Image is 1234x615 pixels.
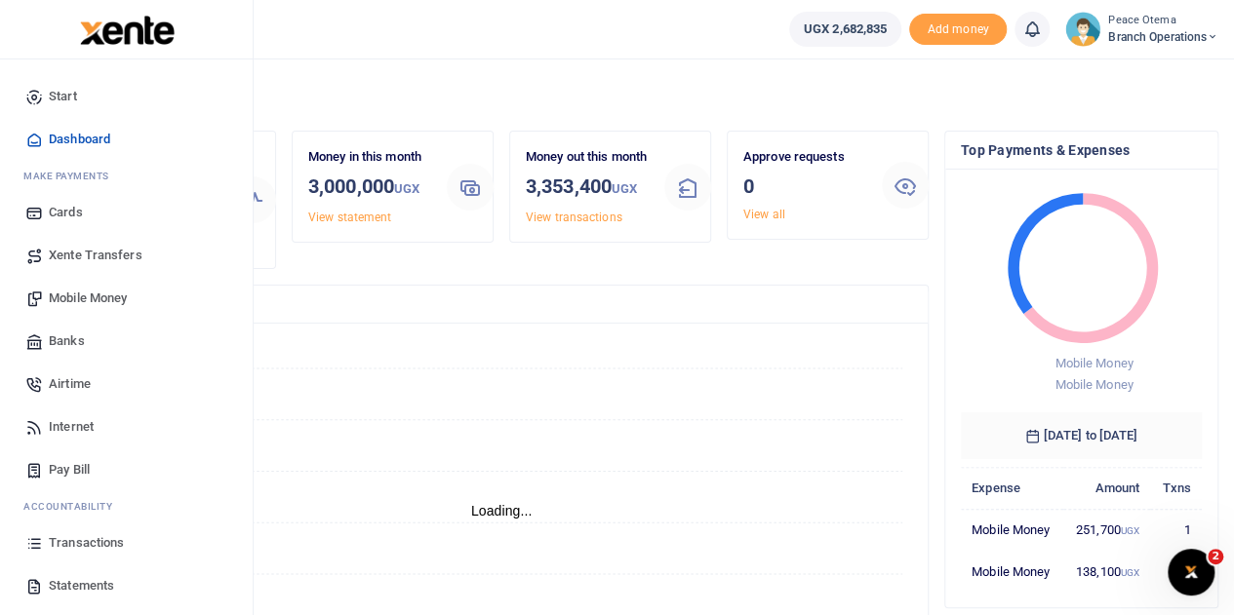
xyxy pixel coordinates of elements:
[743,208,785,221] a: View all
[1168,549,1214,596] iframe: Intercom live chat
[804,19,887,39] span: UGX 2,682,835
[49,246,142,265] span: Xente Transfers
[1065,12,1218,47] a: profile-user Peace Otema Branch Operations
[1208,549,1223,564] span: 2
[16,320,237,363] a: Banks
[49,417,94,437] span: Internet
[789,12,901,47] a: UGX 2,682,835
[1063,467,1150,509] th: Amount
[16,491,237,521] li: Ac
[49,130,110,149] span: Dashboard
[16,118,237,161] a: Dashboard
[16,521,237,564] a: Transactions
[49,331,85,351] span: Banks
[526,211,622,224] a: View transactions
[1065,12,1100,47] img: profile-user
[909,14,1007,46] span: Add money
[16,363,237,405] a: Airtime
[1121,525,1139,536] small: UGX
[1108,28,1218,46] span: Branch Operations
[16,564,237,607] a: Statements
[49,203,83,222] span: Cards
[526,147,649,168] p: Money out this month
[78,21,175,36] a: logo-small logo-large logo-large
[74,84,1218,105] h4: Hello Peace
[394,181,419,196] small: UGX
[1055,356,1133,370] span: Mobile Money
[49,533,124,553] span: Transactions
[961,139,1202,161] h4: Top Payments & Expenses
[1150,509,1202,551] td: 1
[961,509,1063,551] td: Mobile Money
[16,405,237,448] a: Internet
[1150,551,1202,592] td: 2
[781,12,909,47] li: Wallet ballance
[1055,377,1133,392] span: Mobile Money
[16,75,237,118] a: Start
[909,20,1007,35] a: Add money
[16,234,237,277] a: Xente Transfers
[909,14,1007,46] li: Toup your wallet
[49,460,90,480] span: Pay Bill
[38,499,112,514] span: countability
[1108,13,1218,29] small: Peace Otema
[308,172,431,204] h3: 3,000,000
[91,293,912,315] h4: Transactions Overview
[49,374,91,394] span: Airtime
[743,172,866,201] h3: 0
[961,412,1202,459] h6: [DATE] to [DATE]
[961,467,1063,509] th: Expense
[33,169,109,183] span: ake Payments
[526,172,649,204] h3: 3,353,400
[16,448,237,491] a: Pay Bill
[49,288,127,308] span: Mobile Money
[961,551,1063,592] td: Mobile Money
[16,161,237,191] li: M
[308,211,391,224] a: View statement
[16,277,237,320] a: Mobile Money
[743,147,866,168] p: Approve requests
[80,16,175,45] img: logo-large
[1063,551,1150,592] td: 138,100
[49,576,114,596] span: Statements
[1063,509,1150,551] td: 251,700
[1121,567,1139,578] small: UGX
[1150,467,1202,509] th: Txns
[612,181,637,196] small: UGX
[49,87,77,106] span: Start
[471,503,533,519] text: Loading...
[16,191,237,234] a: Cards
[308,147,431,168] p: Money in this month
